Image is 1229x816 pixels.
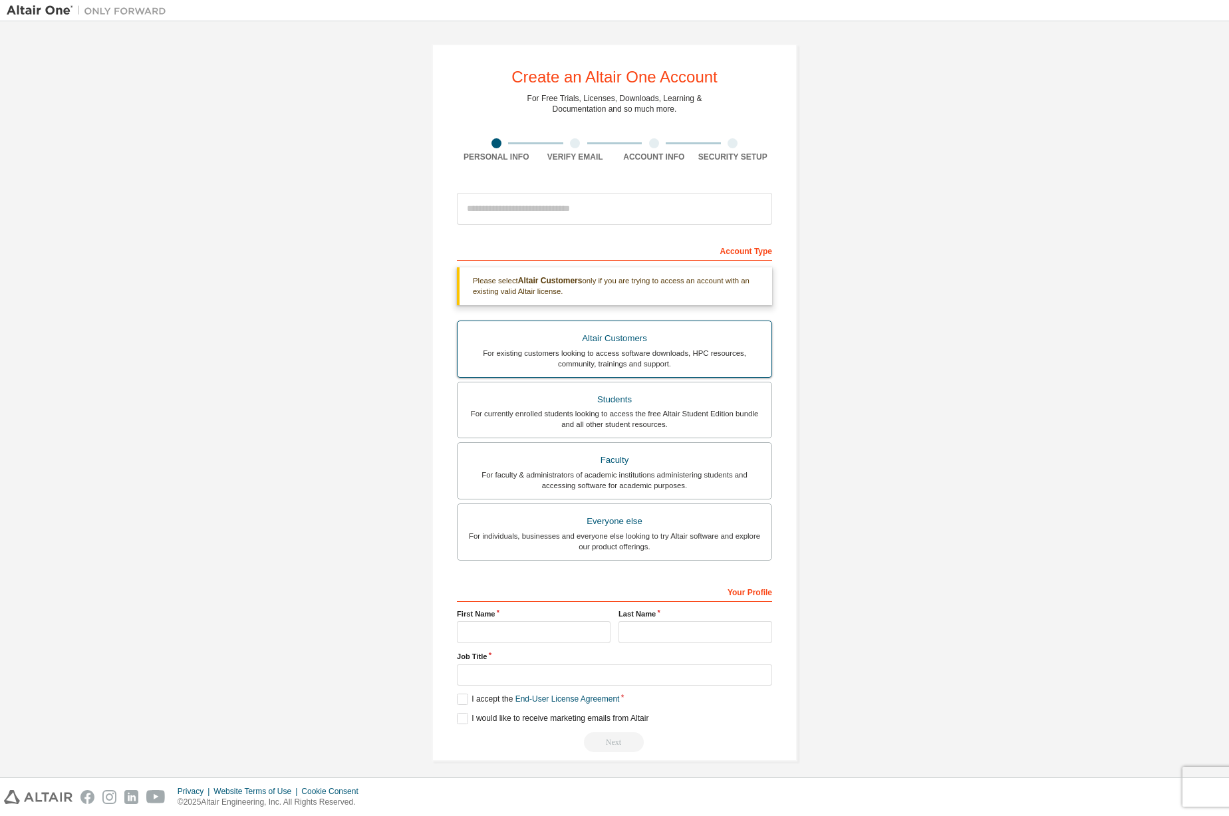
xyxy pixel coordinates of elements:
[457,152,536,162] div: Personal Info
[614,152,694,162] div: Account Info
[466,408,763,430] div: For currently enrolled students looking to access the free Altair Student Edition bundle and all ...
[178,797,366,808] p: © 2025 Altair Engineering, Inc. All Rights Reserved.
[457,267,772,305] div: Please select only if you are trying to access an account with an existing valid Altair license.
[457,694,619,705] label: I accept the
[466,512,763,531] div: Everyone else
[457,713,648,724] label: I would like to receive marketing emails from Altair
[618,609,772,619] label: Last Name
[457,581,772,602] div: Your Profile
[146,790,166,804] img: youtube.svg
[694,152,773,162] div: Security Setup
[466,329,763,348] div: Altair Customers
[80,790,94,804] img: facebook.svg
[457,609,611,619] label: First Name
[301,786,366,797] div: Cookie Consent
[511,69,718,85] div: Create an Altair One Account
[466,390,763,409] div: Students
[124,790,138,804] img: linkedin.svg
[457,651,772,662] label: Job Title
[527,93,702,114] div: For Free Trials, Licenses, Downloads, Learning & Documentation and so much more.
[457,239,772,261] div: Account Type
[466,451,763,470] div: Faculty
[213,786,301,797] div: Website Terms of Use
[466,348,763,369] div: For existing customers looking to access software downloads, HPC resources, community, trainings ...
[102,790,116,804] img: instagram.svg
[515,694,620,704] a: End-User License Agreement
[178,786,213,797] div: Privacy
[466,531,763,552] div: For individuals, businesses and everyone else looking to try Altair software and explore our prod...
[7,4,173,17] img: Altair One
[466,470,763,491] div: For faculty & administrators of academic institutions administering students and accessing softwa...
[4,790,72,804] img: altair_logo.svg
[536,152,615,162] div: Verify Email
[518,276,583,285] b: Altair Customers
[457,732,772,752] div: Read and acccept EULA to continue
